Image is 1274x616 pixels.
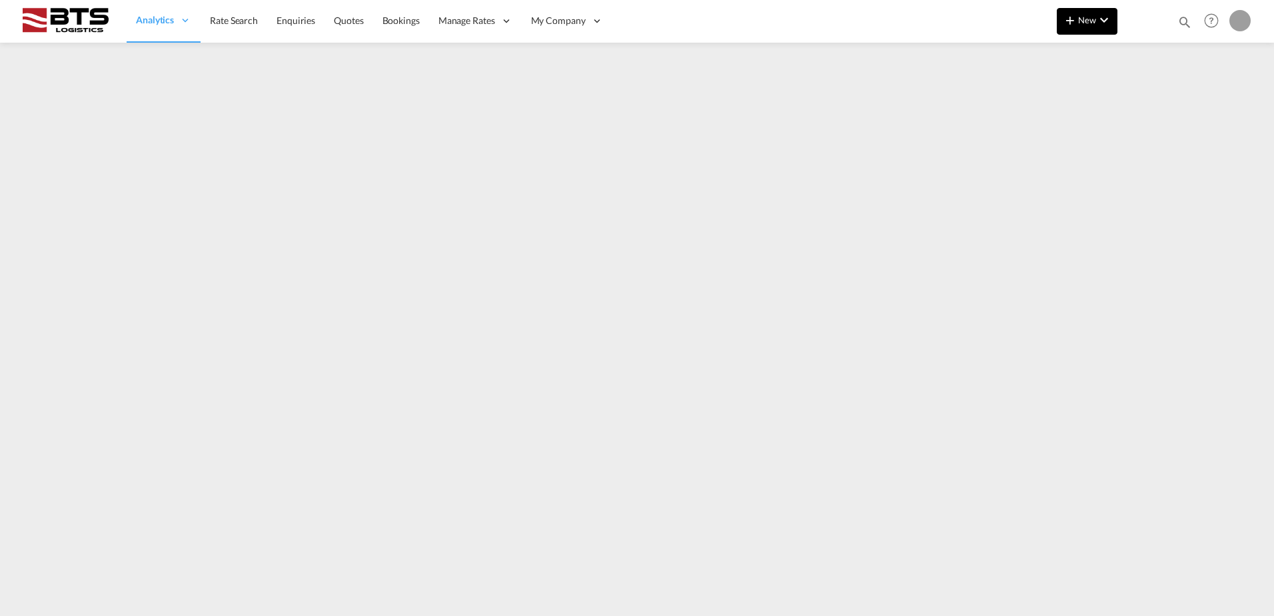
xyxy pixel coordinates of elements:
span: Manage Rates [438,14,495,27]
span: Bookings [382,15,420,26]
div: icon-magnify [1177,15,1192,35]
md-icon: icon-magnify [1177,15,1192,29]
img: cdcc71d0be7811ed9adfbf939d2aa0e8.png [20,6,110,36]
span: Analytics [136,13,174,27]
span: Enquiries [277,15,315,26]
md-icon: icon-chevron-down [1096,12,1112,28]
span: My Company [531,14,586,27]
button: icon-plus 400-fgNewicon-chevron-down [1057,8,1117,35]
span: Rate Search [210,15,258,26]
span: Quotes [334,15,363,26]
span: Help [1200,9,1223,32]
md-icon: icon-plus 400-fg [1062,12,1078,28]
div: Help [1200,9,1229,33]
span: New [1062,15,1112,25]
